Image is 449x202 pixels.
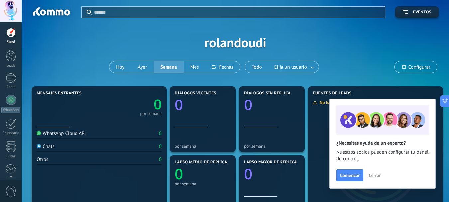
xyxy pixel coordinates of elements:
[175,91,216,96] span: Diálogos vigentes
[154,95,162,114] text: 0
[313,100,393,105] div: No hay suficientes datos para mostrar
[369,173,381,178] span: Cerrar
[1,131,21,135] div: Calendario
[159,130,162,137] div: 0
[184,61,206,73] button: Mes
[273,63,308,72] span: Elija un usuario
[37,143,55,150] div: Chats
[244,160,297,165] span: Lapso mayor de réplica
[1,85,21,89] div: Chats
[313,91,352,96] span: Fuentes de leads
[336,140,429,146] h2: ¿Necesitas ayuda de un experto?
[245,61,269,73] button: Todo
[140,112,162,115] div: por semana
[37,144,41,148] img: Chats
[413,10,431,15] span: Eventos
[159,156,162,163] div: 0
[340,173,360,178] span: Comenzar
[1,64,21,68] div: Leads
[395,6,439,18] button: Eventos
[408,64,430,70] span: Configurar
[1,107,20,113] div: WhatsApp
[37,156,48,163] div: Otros
[154,61,184,73] button: Semana
[1,40,21,44] div: Panel
[175,95,183,114] text: 0
[159,143,162,150] div: 0
[205,61,240,73] button: Fechas
[99,95,162,114] a: 0
[175,181,231,186] div: por semana
[131,61,154,73] button: Ayer
[269,61,319,73] button: Elija un usuario
[37,91,82,96] span: Mensajes entrantes
[175,144,231,149] div: por semana
[244,95,252,114] text: 0
[336,149,429,162] span: Nuestros socios pueden configurar tu panel de control.
[1,154,21,159] div: Listas
[336,169,363,181] button: Comenzar
[175,160,227,165] span: Lapso medio de réplica
[37,131,41,135] img: WhatsApp Cloud API
[244,91,291,96] span: Diálogos sin réplica
[37,130,86,137] div: WhatsApp Cloud API
[244,144,300,149] div: por semana
[366,170,384,180] button: Cerrar
[109,61,131,73] button: Hoy
[244,164,252,184] text: 0
[175,164,183,184] text: 0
